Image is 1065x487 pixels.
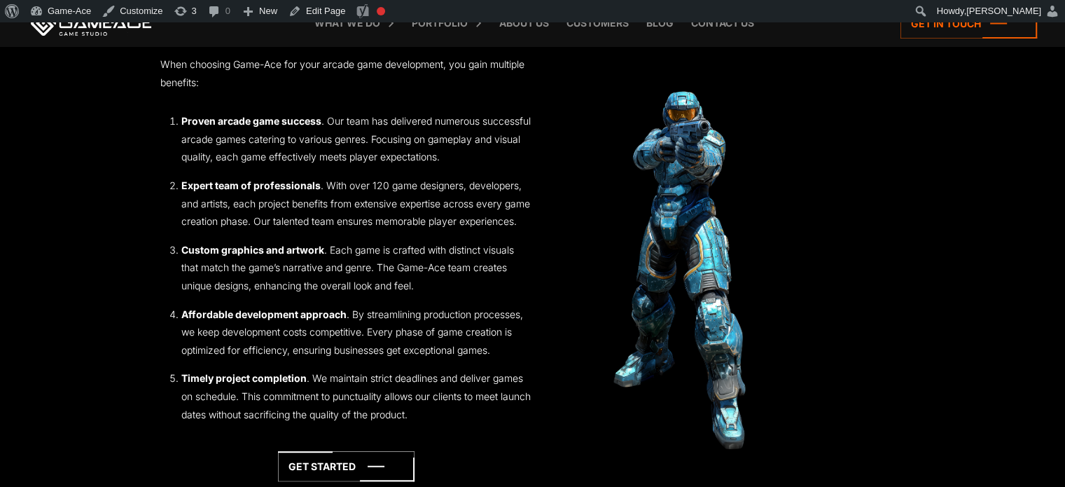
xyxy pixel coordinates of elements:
[181,241,533,295] li: . Each game is crafted with distinct visuals that match the game’s narrative and genre. The Game-...
[181,244,324,256] strong: Custom graphics and artwork
[377,7,385,15] div: Focus keyphrase not set
[966,6,1041,16] span: [PERSON_NAME]
[181,179,321,191] strong: Expert team of professionals
[181,177,533,231] li: . With over 120 game designers, developers, and artists, each project benefits from extensive exp...
[181,372,307,384] strong: Timely project completion
[278,451,415,481] a: Get started
[181,308,347,320] strong: Affordable development approach
[900,8,1037,39] a: Get in touch
[181,306,533,359] li: . By streamlining production processes, we keep development costs competitive. Every phase of gam...
[533,78,843,459] img: Benefits arcade game development
[160,55,533,91] p: When choosing Game-Ace for your arcade game development, you gain multiple benefits:
[181,115,321,127] strong: Proven arcade game success
[181,112,533,166] li: . Our team has delivered numerous successful arcade games catering to various genres. Focusing on...
[181,369,533,423] li: . We maintain strict deadlines and deliver games on schedule. This commitment to punctuality allo...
